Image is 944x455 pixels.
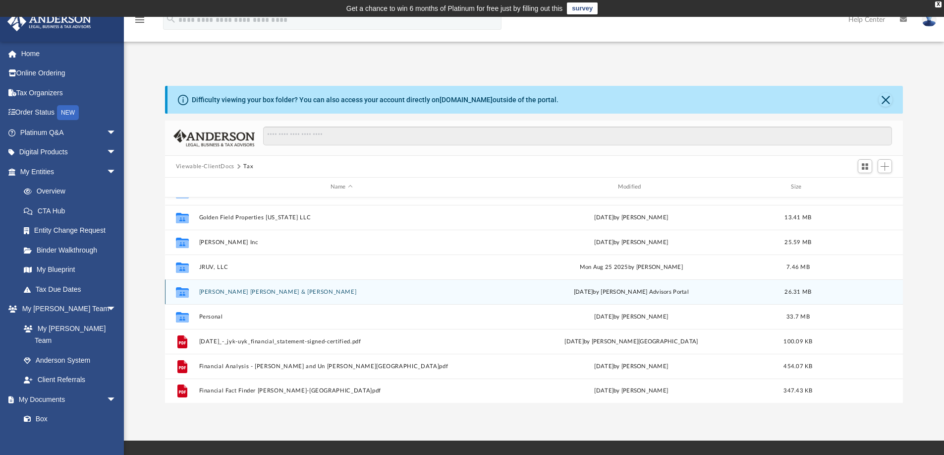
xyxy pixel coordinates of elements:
div: id [822,183,891,192]
div: [DATE] by [PERSON_NAME] Advisors Portal [489,287,774,296]
button: Viewable-ClientDocs [176,162,234,171]
a: My Documentsarrow_drop_down [7,390,126,409]
a: Online Ordering [7,64,131,83]
span: arrow_drop_down [107,299,126,320]
a: Digital Productsarrow_drop_down [7,142,131,162]
a: Box [14,409,121,429]
a: survey [567,2,598,14]
i: menu [134,14,146,26]
a: Order StatusNEW [7,103,131,123]
input: Search files and folders [263,127,892,145]
div: Get a chance to win 6 months of Platinum for free just by filling out this [346,2,563,14]
div: Difficulty viewing your box folder? You can also access your account directly on outside of the p... [192,95,558,105]
a: Binder Walkthrough [14,240,131,260]
a: My [PERSON_NAME] Teamarrow_drop_down [7,299,126,319]
button: Financial Fact Finder [PERSON_NAME]-[GEOGRAPHIC_DATA]pdf [199,388,484,394]
span: arrow_drop_down [107,162,126,182]
span: arrow_drop_down [107,390,126,410]
div: NEW [57,105,79,120]
a: menu [134,19,146,26]
button: [PERSON_NAME] [PERSON_NAME] & [PERSON_NAME] [199,289,484,295]
button: JRUV, LLC [199,264,484,270]
button: Personal [199,314,484,320]
div: id [169,183,194,192]
div: [DATE] by [PERSON_NAME] [489,387,774,395]
div: [DATE] by [PERSON_NAME] [489,238,774,247]
div: [DATE] by [PERSON_NAME] [489,213,774,222]
img: Anderson Advisors Platinum Portal [4,12,94,31]
span: 26.31 MB [784,289,811,294]
span: 13.41 MB [784,214,811,220]
button: [DATE]_-_jyk-uyk_financial_statement-signed-certified.pdf [199,338,484,345]
span: 347.43 KB [783,388,812,393]
img: User Pic [922,12,937,27]
span: 454.07 KB [783,363,812,369]
a: My Blueprint [14,260,126,280]
div: Modified [488,183,774,192]
div: [DATE] by [PERSON_NAME][GEOGRAPHIC_DATA] [489,337,774,346]
a: Overview [14,182,131,201]
button: Golden Field Properties [US_STATE] LLC [199,214,484,221]
a: Client Referrals [14,370,126,390]
a: Platinum Q&Aarrow_drop_down [7,123,131,142]
div: Name [198,183,484,192]
a: Home [7,44,131,64]
button: Tax [243,162,253,171]
button: Switch to Grid View [858,159,873,173]
span: 7.46 MB [786,264,810,269]
div: Size [778,183,818,192]
button: Financial Analysis - [PERSON_NAME] and Un [PERSON_NAME][GEOGRAPHIC_DATA]pdf [199,363,484,370]
div: [DATE] by [PERSON_NAME] [489,312,774,321]
a: My Entitiesarrow_drop_down [7,162,131,182]
button: [PERSON_NAME] Inc [199,239,484,246]
div: Mon Aug 25 2025 by [PERSON_NAME] [489,262,774,271]
button: Close [879,93,892,107]
span: 25.59 MB [784,239,811,245]
a: Entity Change Request [14,221,131,241]
div: grid [165,197,903,403]
div: [DATE] by [PERSON_NAME] [489,362,774,371]
a: CTA Hub [14,201,131,221]
i: search [166,13,176,24]
a: Anderson System [14,350,126,370]
a: [DOMAIN_NAME] [440,96,493,104]
button: Add [878,159,892,173]
span: 100.09 KB [783,338,812,344]
span: arrow_drop_down [107,123,126,143]
a: Tax Organizers [7,83,131,103]
span: 33.7 MB [786,314,810,319]
div: close [935,1,942,7]
a: My [PERSON_NAME] Team [14,319,121,350]
span: arrow_drop_down [107,142,126,163]
a: Tax Due Dates [14,279,131,299]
